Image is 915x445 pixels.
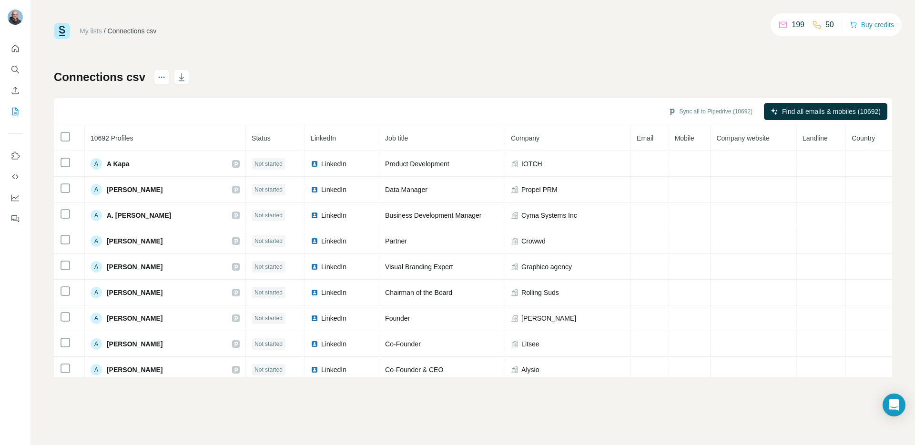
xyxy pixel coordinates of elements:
[385,340,421,348] span: Co-Founder
[321,236,346,246] span: LinkedIn
[54,23,70,39] img: Surfe Logo
[107,339,163,349] span: [PERSON_NAME]
[521,262,572,272] span: Graphico agency
[311,212,318,219] img: LinkedIn logo
[107,211,171,220] span: A. [PERSON_NAME]
[661,104,759,119] button: Sync all to Pipedrive (10692)
[91,158,102,170] div: A
[8,210,23,227] button: Feedback
[637,134,653,142] span: Email
[321,185,346,194] span: LinkedIn
[154,70,169,85] button: actions
[883,394,905,416] div: Open Intercom Messenger
[91,313,102,324] div: A
[321,314,346,323] span: LinkedIn
[385,314,410,322] span: Founder
[8,82,23,99] button: Enrich CSV
[852,134,875,142] span: Country
[521,159,542,169] span: IOTCH
[8,61,23,78] button: Search
[108,26,157,36] div: Connections csv
[8,10,23,25] img: Avatar
[107,262,163,272] span: [PERSON_NAME]
[107,185,163,194] span: [PERSON_NAME]
[104,26,106,36] li: /
[8,103,23,120] button: My lists
[254,365,283,374] span: Not started
[91,210,102,221] div: A
[107,365,163,374] span: [PERSON_NAME]
[521,236,546,246] span: Crowwd
[254,340,283,348] span: Not started
[8,40,23,57] button: Quick start
[54,70,145,85] h1: Connections csv
[385,366,443,374] span: Co-Founder & CEO
[321,211,346,220] span: LinkedIn
[385,289,452,296] span: Chairman of the Board
[107,314,163,323] span: [PERSON_NAME]
[91,287,102,298] div: A
[254,237,283,245] span: Not started
[521,339,539,349] span: Litsee
[511,134,539,142] span: Company
[91,364,102,375] div: A
[254,160,283,168] span: Not started
[385,134,408,142] span: Job title
[521,314,576,323] span: [PERSON_NAME]
[782,107,881,116] span: Find all emails & mobiles (10692)
[321,365,346,374] span: LinkedIn
[91,184,102,195] div: A
[716,134,769,142] span: Company website
[311,160,318,168] img: LinkedIn logo
[385,212,481,219] span: Business Development Manager
[311,289,318,296] img: LinkedIn logo
[8,147,23,164] button: Use Surfe on LinkedIn
[311,186,318,193] img: LinkedIn logo
[254,288,283,297] span: Not started
[311,237,318,245] img: LinkedIn logo
[764,103,887,120] button: Find all emails & mobiles (10692)
[91,235,102,247] div: A
[675,134,694,142] span: Mobile
[254,211,283,220] span: Not started
[8,168,23,185] button: Use Surfe API
[252,134,271,142] span: Status
[311,340,318,348] img: LinkedIn logo
[803,134,828,142] span: Landline
[254,314,283,323] span: Not started
[311,263,318,271] img: LinkedIn logo
[521,288,559,297] span: Rolling Suds
[107,288,163,297] span: [PERSON_NAME]
[311,134,336,142] span: LinkedIn
[107,159,130,169] span: A Kapa
[385,237,407,245] span: Partner
[321,288,346,297] span: LinkedIn
[254,263,283,271] span: Not started
[521,211,577,220] span: Cyma Systems Inc
[385,186,427,193] span: Data Manager
[80,27,102,35] a: My lists
[321,339,346,349] span: LinkedIn
[311,366,318,374] img: LinkedIn logo
[321,262,346,272] span: LinkedIn
[311,314,318,322] img: LinkedIn logo
[91,338,102,350] div: A
[254,185,283,194] span: Not started
[521,365,539,374] span: Alysio
[792,19,804,30] p: 199
[107,236,163,246] span: [PERSON_NAME]
[521,185,557,194] span: Propel PRM
[825,19,834,30] p: 50
[321,159,346,169] span: LinkedIn
[91,261,102,273] div: A
[385,160,449,168] span: Product Development
[385,263,453,271] span: Visual Branding Expert
[850,18,894,31] button: Buy credits
[91,134,133,142] span: 10692 Profiles
[8,189,23,206] button: Dashboard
